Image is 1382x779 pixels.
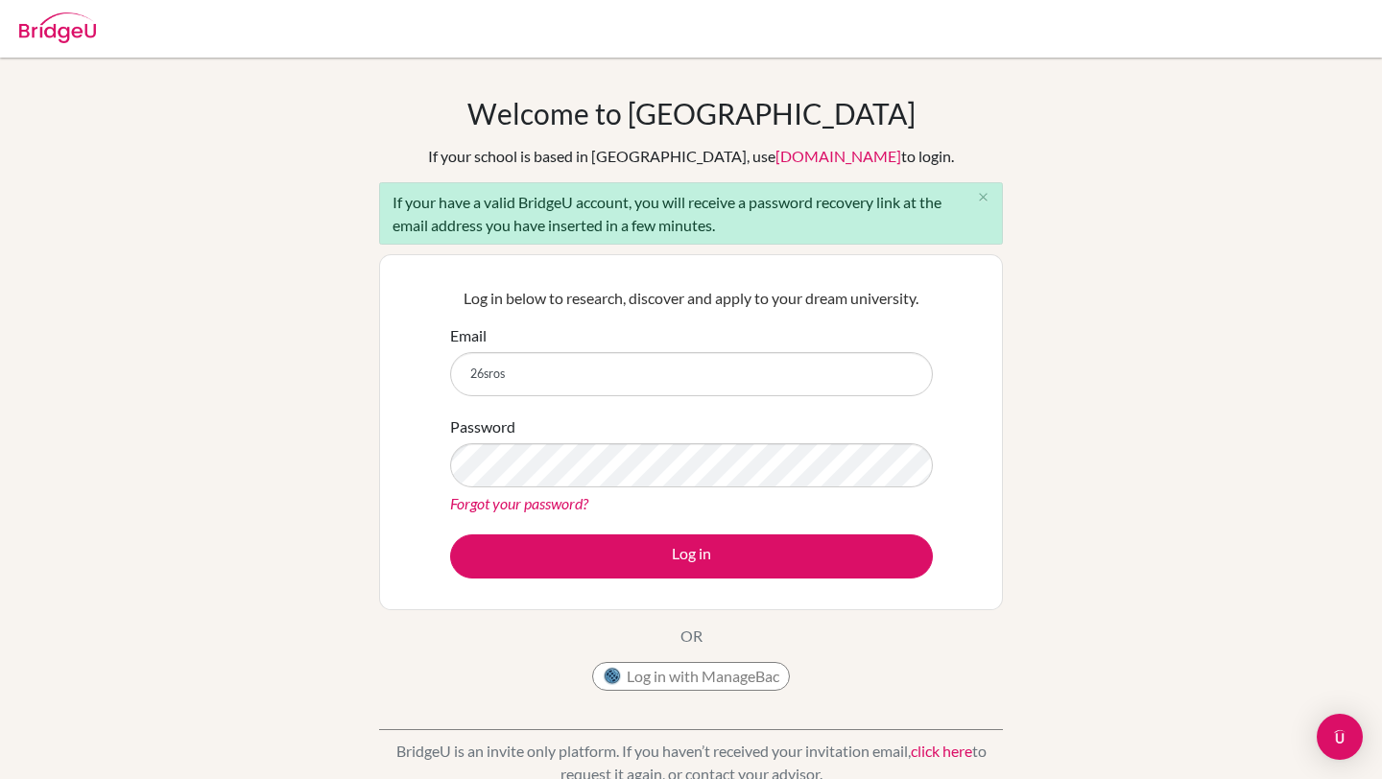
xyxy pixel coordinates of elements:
[964,183,1002,212] button: Close
[450,324,487,347] label: Email
[775,147,901,165] a: [DOMAIN_NAME]
[428,145,954,168] div: If your school is based in [GEOGRAPHIC_DATA], use to login.
[911,742,972,760] a: click here
[450,534,933,578] button: Log in
[976,190,990,204] i: close
[450,287,933,310] p: Log in below to research, discover and apply to your dream university.
[592,662,790,691] button: Log in with ManageBac
[680,625,703,648] p: OR
[1317,714,1363,760] div: Open Intercom Messenger
[467,96,916,130] h1: Welcome to [GEOGRAPHIC_DATA]
[450,494,588,512] a: Forgot your password?
[19,12,96,43] img: Bridge-U
[450,415,515,438] label: Password
[379,182,1003,245] div: If your have a valid BridgeU account, you will receive a password recovery link at the email addr...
